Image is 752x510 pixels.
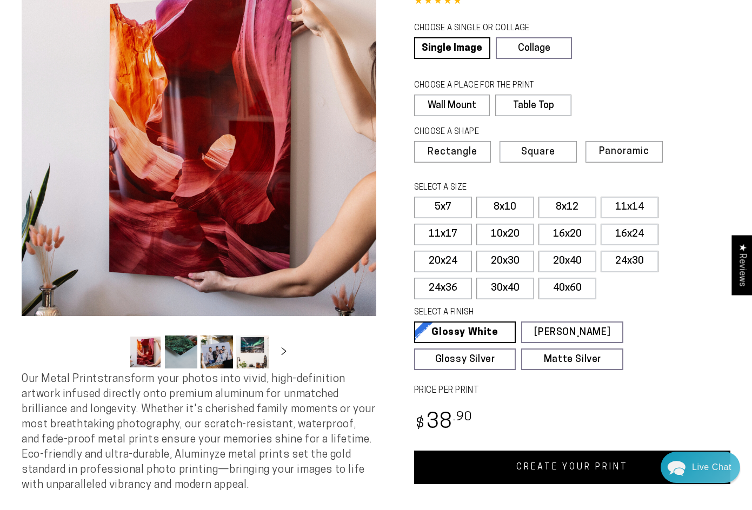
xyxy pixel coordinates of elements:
[538,278,596,299] label: 40x60
[414,412,473,433] bdi: 38
[272,340,296,364] button: Slide right
[453,411,473,424] sup: .90
[129,335,162,368] button: Load image 1 in gallery view
[414,23,562,35] legend: CHOOSE A SINGLE OR COLLAGE
[496,37,572,59] a: Collage
[538,251,596,272] label: 20x40
[414,278,472,299] label: 24x36
[601,251,658,272] label: 24x30
[731,235,752,295] div: Click to open Judge.me floating reviews tab
[601,197,658,218] label: 11x14
[521,321,623,343] a: [PERSON_NAME]
[165,335,197,368] button: Load image 2 in gallery view
[22,374,376,491] span: Our Metal Prints transform your photos into vivid, high-definition artwork infused directly onto ...
[414,80,562,92] legend: CHOOSE A PLACE FOR THE PRINT
[414,126,563,138] legend: CHOOSE A SHAPE
[414,385,731,397] label: PRICE PER PRINT
[414,307,600,319] legend: SELECT A FINISH
[521,147,555,157] span: Square
[538,197,596,218] label: 8x12
[599,146,649,157] span: Panoramic
[414,321,516,343] a: Glossy White
[414,451,731,484] a: CREATE YOUR PRINT
[538,224,596,245] label: 16x20
[476,251,534,272] label: 20x30
[414,197,472,218] label: 5x7
[476,224,534,245] label: 10x20
[416,417,425,432] span: $
[414,224,472,245] label: 11x17
[476,197,534,218] label: 8x10
[661,452,740,483] div: Chat widget toggle
[102,340,126,364] button: Slide left
[428,147,477,157] span: Rectangle
[414,348,516,370] a: Glossy Silver
[236,335,269,368] button: Load image 4 in gallery view
[414,251,472,272] label: 20x24
[414,95,490,116] label: Wall Mount
[414,182,600,194] legend: SELECT A SIZE
[476,278,534,299] label: 30x40
[692,452,731,483] div: Contact Us Directly
[201,335,233,368] button: Load image 3 in gallery view
[495,95,571,116] label: Table Top
[601,224,658,245] label: 16x24
[521,348,623,370] a: Matte Silver
[414,37,490,59] a: Single Image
